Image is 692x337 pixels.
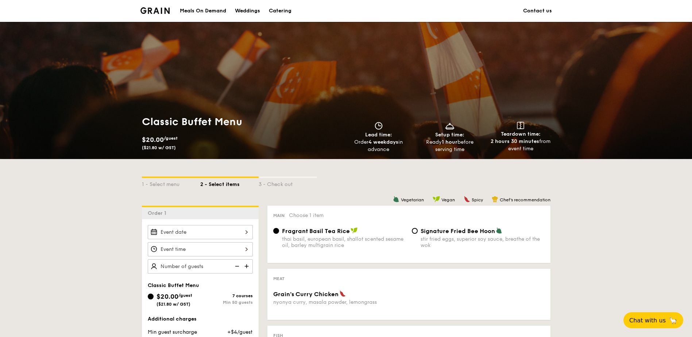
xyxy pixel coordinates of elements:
strong: 1 hour [442,139,457,145]
img: icon-spicy.37a8142b.svg [464,196,470,202]
img: icon-vegetarian.fe4039eb.svg [496,227,502,234]
span: $20.00 [142,136,164,144]
span: Lead time: [365,132,392,138]
span: Min guest surcharge [148,329,197,335]
span: $20.00 [156,293,178,301]
span: Teardown time: [501,131,541,137]
img: icon-vegan.f8ff3823.svg [433,196,440,202]
div: Ready before serving time [417,139,482,153]
a: Logotype [140,7,170,14]
span: Meat [273,276,285,281]
div: 7 courses [200,293,253,298]
img: icon-chef-hat.a58ddaea.svg [492,196,498,202]
div: 2 - Select items [200,178,259,188]
span: Classic Buffet Menu [148,282,199,288]
input: Signature Fried Bee Hoonstir fried eggs, superior soy sauce, breathe of the wok [412,228,418,234]
input: Event time [148,242,253,256]
span: Chat with us [629,317,666,324]
img: icon-teardown.65201eee.svg [517,122,524,129]
div: Order in advance [346,139,411,153]
span: /guest [178,293,192,298]
span: Main [273,213,285,218]
img: icon-spicy.37a8142b.svg [339,290,346,297]
span: Signature Fried Bee Hoon [421,228,495,235]
div: stir fried eggs, superior soy sauce, breathe of the wok [421,236,545,248]
img: Grain [140,7,170,14]
img: icon-clock.2db775ea.svg [373,122,384,130]
div: nyonya curry, masala powder, lemongrass [273,299,406,305]
span: Grain's Curry Chicken [273,291,339,298]
span: Vegan [441,197,455,202]
input: $20.00/guest($21.80 w/ GST)7 coursesMin 50 guests [148,294,154,299]
span: +$4/guest [227,329,252,335]
img: icon-dish.430c3a2e.svg [444,122,455,130]
strong: 2 hours 30 minutes [491,138,539,144]
img: icon-vegetarian.fe4039eb.svg [393,196,399,202]
span: Chef's recommendation [500,197,550,202]
div: thai basil, european basil, shallot scented sesame oil, barley multigrain rice [282,236,406,248]
span: ($21.80 w/ GST) [156,302,190,307]
img: icon-vegan.f8ff3823.svg [351,227,358,234]
strong: 4 weekdays [368,139,398,145]
span: Vegetarian [401,197,424,202]
img: icon-add.58712e84.svg [242,259,253,273]
div: 3 - Check out [259,178,317,188]
input: Number of guests [148,259,253,274]
img: icon-reduce.1d2dbef1.svg [231,259,242,273]
span: 🦙 [669,316,677,325]
span: Choose 1 item [289,212,324,218]
span: Spicy [472,197,483,202]
h1: Classic Buffet Menu [142,115,343,128]
span: Fragrant Basil Tea Rice [282,228,350,235]
input: Fragrant Basil Tea Ricethai basil, european basil, shallot scented sesame oil, barley multigrain ... [273,228,279,234]
button: Chat with us🦙 [623,312,683,328]
span: Setup time: [435,132,464,138]
span: /guest [164,136,178,141]
div: from event time [488,138,553,152]
div: Additional charges [148,315,253,323]
div: Min 50 guests [200,300,253,305]
div: 1 - Select menu [142,178,200,188]
span: ($21.80 w/ GST) [142,145,176,150]
input: Event date [148,225,253,239]
span: Order 1 [148,210,169,216]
